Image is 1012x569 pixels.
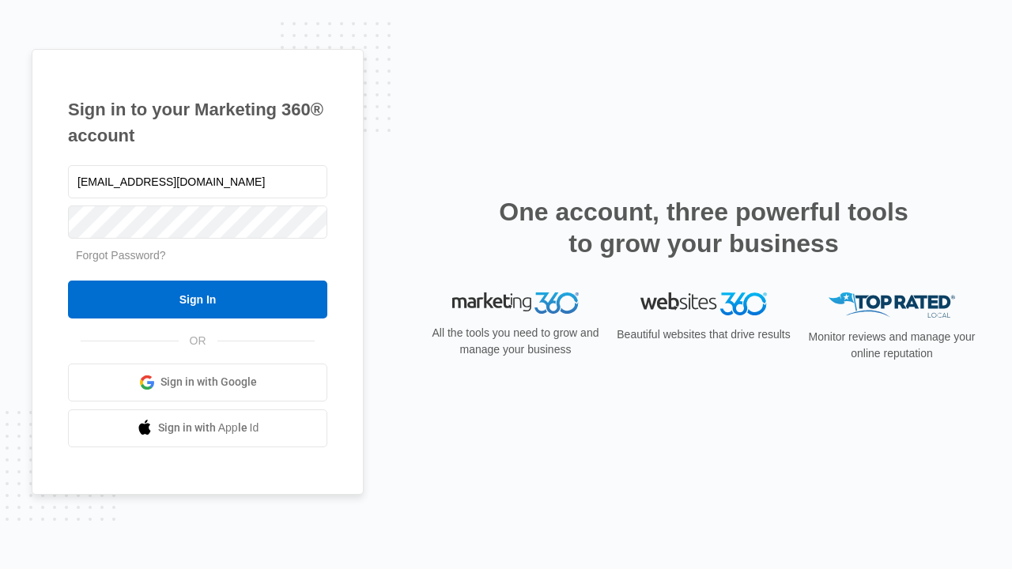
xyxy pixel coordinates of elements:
[803,329,980,362] p: Monitor reviews and manage your online reputation
[68,96,327,149] h1: Sign in to your Marketing 360® account
[494,196,913,259] h2: One account, three powerful tools to grow your business
[615,326,792,343] p: Beautiful websites that drive results
[640,292,767,315] img: Websites 360
[158,420,259,436] span: Sign in with Apple Id
[68,281,327,318] input: Sign In
[160,374,257,390] span: Sign in with Google
[829,292,955,318] img: Top Rated Local
[68,409,327,447] a: Sign in with Apple Id
[68,364,327,401] a: Sign in with Google
[76,249,166,262] a: Forgot Password?
[452,292,579,315] img: Marketing 360
[68,165,327,198] input: Email
[427,325,604,358] p: All the tools you need to grow and manage your business
[179,333,217,349] span: OR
